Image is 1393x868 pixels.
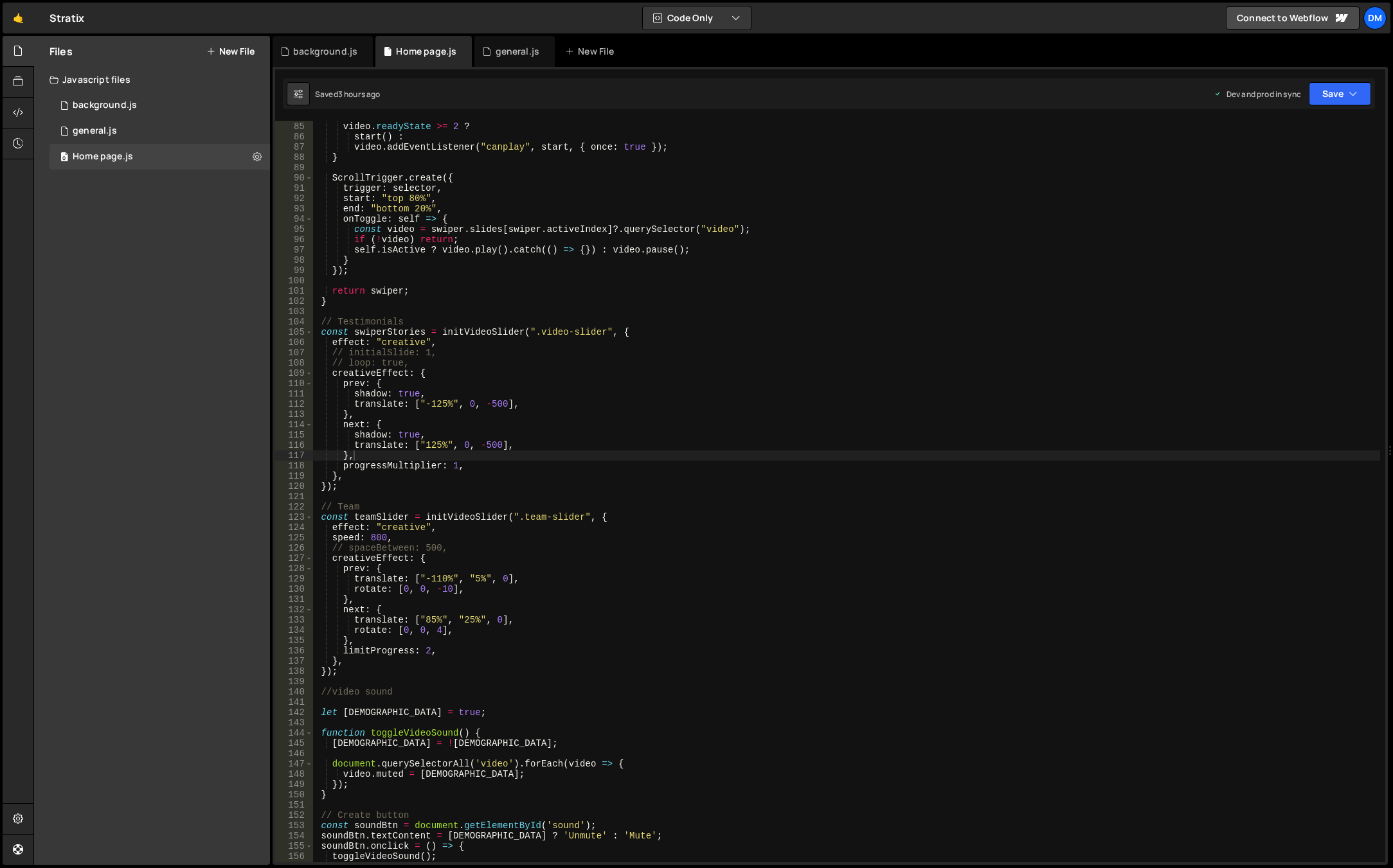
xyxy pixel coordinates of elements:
div: 16575/45066.js [49,93,270,118]
div: 116 [275,440,313,450]
div: 154 [275,831,313,841]
div: 114 [275,420,313,430]
div: 131 [275,594,313,605]
div: 130 [275,584,313,594]
button: Save [1309,82,1371,105]
a: Connect to Webflow [1226,6,1360,30]
div: 16575/45977.js [49,144,270,170]
div: 89 [275,163,313,173]
div: 149 [275,779,313,790]
div: 136 [275,646,313,656]
div: 3 hours ago [338,89,381,100]
div: Dev and prod in sync [1214,89,1301,100]
div: 144 [275,728,313,738]
div: 99 [275,265,313,276]
div: general.js [73,125,117,137]
div: 139 [275,677,313,687]
div: Javascript files [34,67,270,93]
h2: Files [49,44,73,58]
div: 142 [275,707,313,718]
div: 152 [275,810,313,820]
button: New File [206,46,255,57]
div: 95 [275,224,313,235]
div: 117 [275,450,313,461]
div: 146 [275,748,313,759]
div: 102 [275,296,313,306]
div: 153 [275,820,313,831]
div: 105 [275,327,313,337]
div: 126 [275,543,313,553]
div: 96 [275,235,313,245]
div: 106 [275,337,313,348]
div: 94 [275,214,313,224]
div: 109 [275,368,313,378]
div: 113 [275,409,313,420]
div: 85 [275,121,313,132]
div: 156 [275,851,313,862]
div: 151 [275,800,313,810]
div: 108 [275,358,313,368]
div: 125 [275,533,313,543]
span: 0 [60,153,68,163]
div: Home page.js [396,45,456,58]
div: 150 [275,790,313,800]
div: 111 [275,389,313,399]
div: 118 [275,461,313,471]
div: 129 [275,574,313,584]
div: 107 [275,348,313,358]
div: 91 [275,183,313,193]
div: 122 [275,502,313,512]
div: background.js [73,100,137,111]
div: 110 [275,378,313,389]
div: 112 [275,399,313,409]
div: 120 [275,481,313,492]
div: 119 [275,471,313,481]
div: Saved [315,89,381,100]
div: Home page.js [73,151,133,163]
div: 121 [275,492,313,502]
div: 143 [275,718,313,728]
button: Code Only [643,6,751,30]
div: 127 [275,553,313,563]
div: 98 [275,255,313,265]
a: 🤙 [3,3,34,33]
div: 135 [275,635,313,646]
div: 141 [275,697,313,707]
div: 123 [275,512,313,522]
div: New File [565,45,619,58]
div: 101 [275,286,313,296]
div: 90 [275,173,313,183]
div: 140 [275,687,313,697]
div: Stratix [49,10,84,26]
div: 145 [275,738,313,748]
div: 134 [275,625,313,635]
div: 128 [275,563,313,574]
div: 87 [275,142,313,152]
div: 138 [275,666,313,677]
a: Dm [1363,6,1387,30]
div: 103 [275,306,313,317]
div: 137 [275,656,313,666]
div: 132 [275,605,313,615]
div: 86 [275,132,313,142]
div: 133 [275,615,313,625]
div: general.js [496,45,540,58]
div: 88 [275,152,313,163]
div: 148 [275,769,313,779]
div: 147 [275,759,313,769]
div: 115 [275,430,313,440]
div: 97 [275,245,313,255]
div: 93 [275,204,313,214]
div: 100 [275,276,313,286]
div: 104 [275,317,313,327]
div: 155 [275,841,313,851]
div: 92 [275,193,313,204]
div: 124 [275,522,313,533]
div: background.js [293,45,357,58]
div: 16575/45802.js [49,118,270,144]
